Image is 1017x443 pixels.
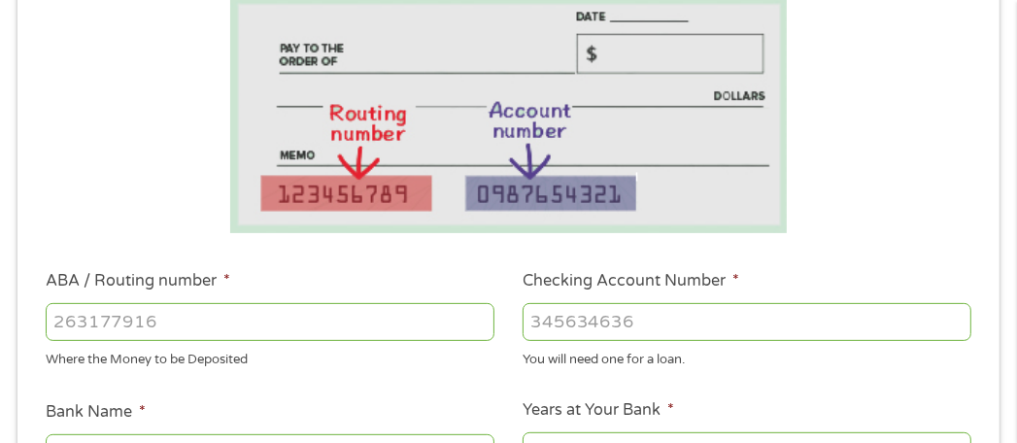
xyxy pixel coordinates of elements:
[46,303,494,340] input: 263177916
[523,344,971,370] div: You will need one for a loan.
[46,402,146,423] label: Bank Name
[46,271,230,291] label: ABA / Routing number
[523,400,674,421] label: Years at Your Bank
[46,344,494,370] div: Where the Money to be Deposited
[523,271,739,291] label: Checking Account Number
[523,303,971,340] input: 345634636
